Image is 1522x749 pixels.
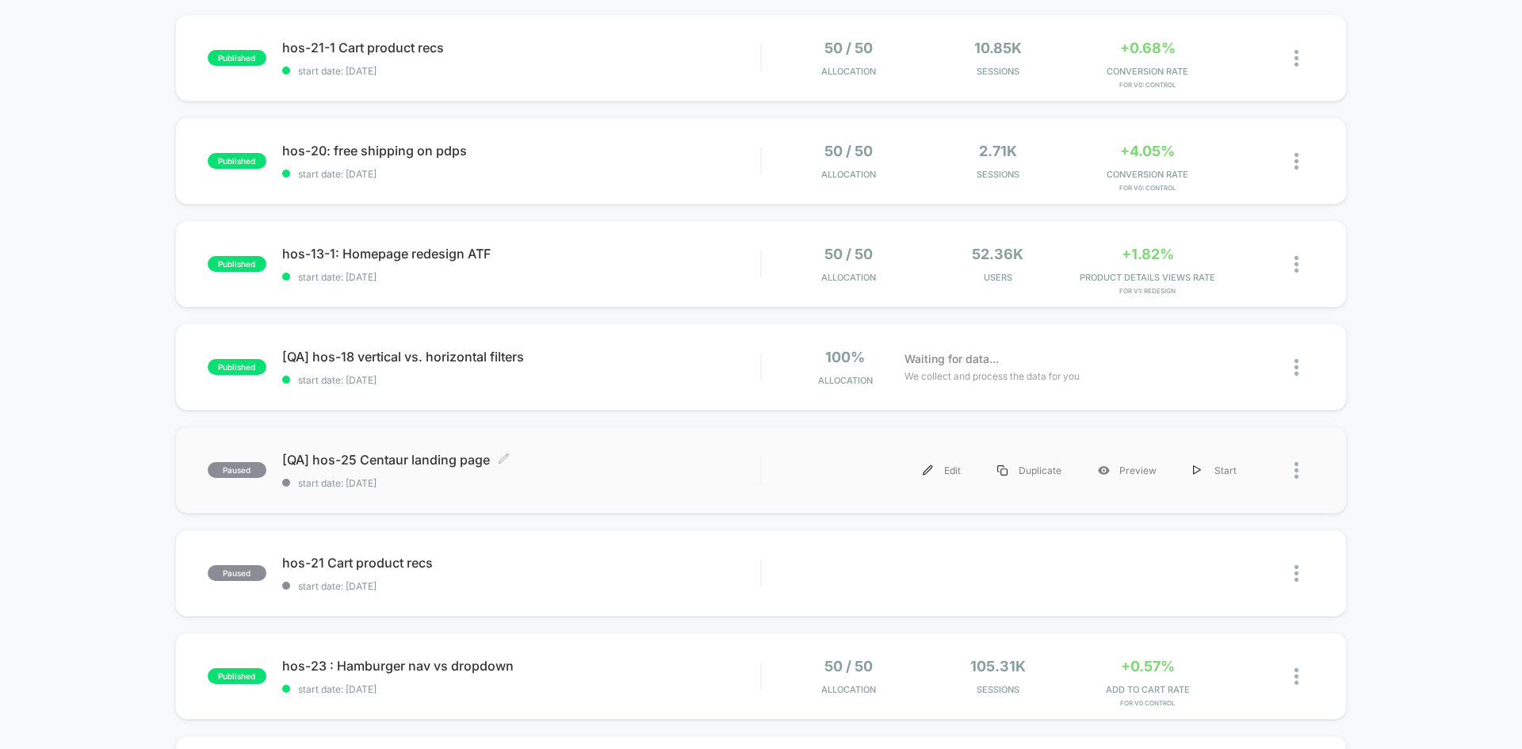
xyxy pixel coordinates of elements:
[1122,246,1174,262] span: +1.82%
[1175,453,1255,488] div: Start
[1076,684,1218,695] span: ADD TO CART RATE
[1076,184,1218,192] span: for v0: control
[1294,359,1298,376] img: close
[979,143,1017,159] span: 2.71k
[282,658,760,674] span: hos-23 : Hamburger nav vs dropdown
[1076,66,1218,77] span: CONVERSION RATE
[974,40,1022,56] span: 10.85k
[282,452,760,468] span: [QA] hos-25 Centaur landing page
[208,256,266,272] span: published
[282,271,760,283] span: start date: [DATE]
[1294,256,1298,273] img: close
[282,246,760,262] span: hos-13-1: Homepage redesign ATF
[1080,453,1175,488] div: Preview
[825,349,865,365] span: 100%
[821,169,876,180] span: Allocation
[1294,668,1298,685] img: close
[282,349,760,365] span: [QA] hos-18 vertical vs. horizontal filters
[970,658,1026,674] span: 105.31k
[818,375,873,386] span: Allocation
[208,668,266,684] span: published
[282,374,760,386] span: start date: [DATE]
[824,658,873,674] span: 50 / 50
[904,369,1080,384] span: We collect and process the data for you
[972,246,1023,262] span: 52.36k
[904,453,979,488] div: Edit
[282,65,760,77] span: start date: [DATE]
[1121,658,1175,674] span: +0.57%
[824,246,873,262] span: 50 / 50
[927,272,1069,283] span: Users
[208,50,266,66] span: published
[282,40,760,55] span: hos-21-1 Cart product recs
[1120,40,1176,56] span: +0.68%
[821,272,876,283] span: Allocation
[208,153,266,169] span: published
[1076,287,1218,295] span: for v1: redesign
[282,683,760,695] span: start date: [DATE]
[904,350,999,368] span: Waiting for data...
[927,169,1069,180] span: Sessions
[208,359,266,375] span: published
[979,453,1080,488] div: Duplicate
[1294,153,1298,170] img: close
[824,143,873,159] span: 50 / 50
[1294,462,1298,479] img: close
[282,555,760,571] span: hos-21 Cart product recs
[282,168,760,180] span: start date: [DATE]
[1076,272,1218,283] span: PRODUCT DETAILS VIEWS RATE
[821,66,876,77] span: Allocation
[927,66,1069,77] span: Sessions
[1193,465,1201,476] img: menu
[1076,699,1218,707] span: for v0 control
[997,465,1008,476] img: menu
[1076,169,1218,180] span: CONVERSION RATE
[282,143,760,159] span: hos-20: free shipping on pdps
[208,565,266,581] span: paused
[282,477,760,489] span: start date: [DATE]
[1294,50,1298,67] img: close
[821,684,876,695] span: Allocation
[282,580,760,592] span: start date: [DATE]
[208,462,266,478] span: paused
[923,465,933,476] img: menu
[1076,81,1218,89] span: for v0: control
[1294,565,1298,582] img: close
[927,684,1069,695] span: Sessions
[1120,143,1175,159] span: +4.05%
[824,40,873,56] span: 50 / 50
